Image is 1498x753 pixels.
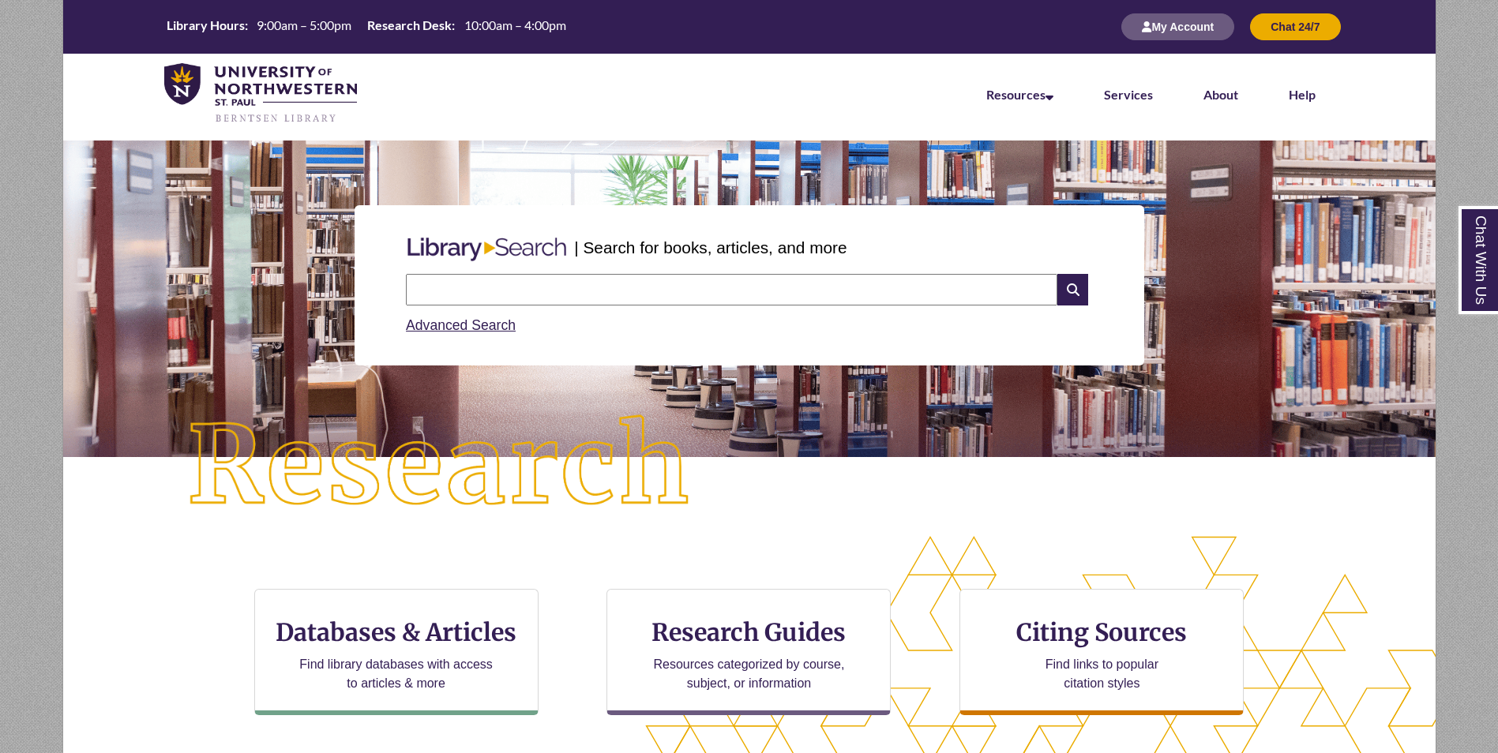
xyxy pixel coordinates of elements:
img: UNWSP Library Logo [164,63,358,125]
p: Resources categorized by course, subject, or information [646,655,852,693]
a: Advanced Search [406,317,516,333]
button: My Account [1121,13,1234,40]
h3: Citing Sources [1006,617,1199,647]
p: Find library databases with access to articles & more [293,655,499,693]
a: Resources [986,87,1053,102]
i: Search [1057,274,1087,305]
p: Find links to popular citation styles [1025,655,1179,693]
h3: Research Guides [620,617,877,647]
a: Help [1289,87,1316,102]
h3: Databases & Articles [268,617,525,647]
a: Databases & Articles Find library databases with access to articles & more [254,589,539,715]
table: Hours Today [160,17,573,36]
img: Research [131,359,749,574]
span: 10:00am – 4:00pm [464,17,566,32]
button: Chat 24/7 [1250,13,1340,40]
a: Research Guides Resources categorized by course, subject, or information [606,589,891,715]
a: My Account [1121,20,1234,33]
a: Chat 24/7 [1250,20,1340,33]
img: Libary Search [400,231,574,268]
a: Services [1104,87,1153,102]
span: 9:00am – 5:00pm [257,17,351,32]
th: Library Hours: [160,17,250,34]
p: | Search for books, articles, and more [574,235,847,260]
a: Citing Sources Find links to popular citation styles [959,589,1244,715]
a: Hours Today [160,17,573,38]
a: About [1203,87,1238,102]
th: Research Desk: [361,17,457,34]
